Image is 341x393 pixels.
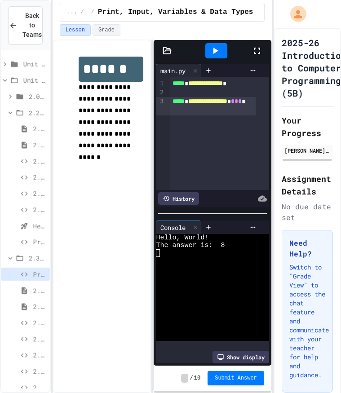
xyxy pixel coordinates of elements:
span: - [181,374,188,383]
div: 1 [156,79,165,88]
button: Back to Teams [8,6,43,44]
span: / [80,9,84,16]
span: Print, Input, Variables & Data Types Review [98,7,283,18]
span: Unit 2: Python Fundamentals [23,75,46,85]
span: 2.3.4 Data Mix-Up Fix [33,334,46,344]
div: History [158,192,199,205]
div: 2 [156,88,165,97]
div: My Account [281,4,309,24]
button: Lesson [60,24,91,36]
span: Submit Answer [215,375,257,382]
span: 2.3.5 Pet Name Keeper [33,350,46,360]
span: 2.3.1: Variables and Data Types [33,286,46,295]
span: 2.2.6 Pattern Display Challenge [33,205,46,214]
span: 2.2.1: Hello, World! [33,124,46,133]
h3: Need Help? [289,238,325,259]
button: Submit Answer [208,371,264,385]
span: / [91,9,94,16]
span: Unit 1: Solving Problems in Computer Science [23,59,46,69]
span: 2.3.6 Temperature Converter [33,367,46,376]
div: main.py [156,66,190,75]
span: 2.3.7 Recipe Calculator [33,383,46,392]
h2: Assignment Details [282,172,333,198]
span: 2.3.3: What's the Type? [33,318,46,327]
span: 2.3: Variables and Data Types [29,253,46,263]
span: 2.2: Hello, World! [29,108,46,117]
div: Show display [213,351,269,363]
span: 2.0: Unit Overview [29,92,46,101]
span: / [190,375,193,382]
span: Project: Mad Libs (Part 1) [33,237,46,247]
div: [PERSON_NAME] Day [PERSON_NAME] [284,146,330,155]
div: 3 [156,97,165,115]
span: 2.3.2: Review - Variables and Data Types [33,302,46,311]
div: No due date set [282,201,333,223]
span: Back to Teams [22,11,42,40]
span: The answer is: 8 [156,242,225,249]
span: Hello, World! - Quiz [33,221,46,230]
span: ... [67,9,77,16]
span: 2.2.4 Message Fix [33,172,46,182]
span: Hello, World! [156,234,208,242]
span: 2.2.5 Code Commentary Creator [33,189,46,198]
span: 10 [194,375,200,382]
span: 2.2.3: Your Name and Favorite Movie [33,156,46,166]
button: Grade [93,24,120,36]
div: main.py [156,64,201,77]
span: Print, Input, Variables & Data Types Review [33,269,46,279]
h2: Your Progress [282,114,333,139]
p: Switch to "Grade View" to access the chat feature and communicate with your teacher for help and ... [289,263,325,380]
div: Console [156,223,190,232]
span: 2.2.2: Review - Hello, World! [33,140,46,150]
div: Console [156,221,201,234]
